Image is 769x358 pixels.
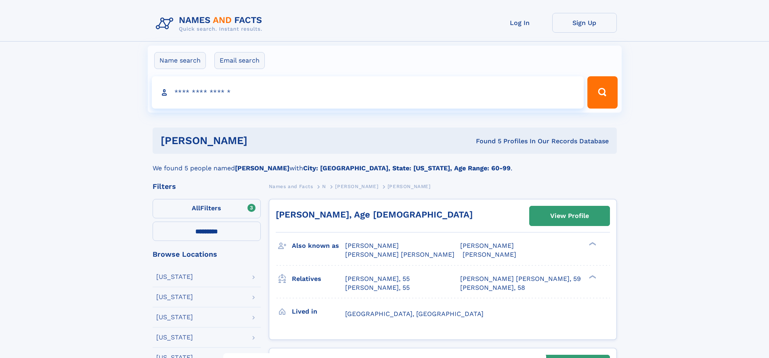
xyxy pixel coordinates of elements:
[322,184,326,189] span: N
[345,310,484,318] span: [GEOGRAPHIC_DATA], [GEOGRAPHIC_DATA]
[292,272,345,286] h3: Relatives
[152,76,584,109] input: search input
[460,242,514,249] span: [PERSON_NAME]
[335,181,378,191] a: [PERSON_NAME]
[587,241,597,247] div: ❯
[587,274,597,279] div: ❯
[153,251,261,258] div: Browse Locations
[269,181,313,191] a: Names and Facts
[153,154,617,173] div: We found 5 people named with .
[292,239,345,253] h3: Also known as
[335,184,378,189] span: [PERSON_NAME]
[156,294,193,300] div: [US_STATE]
[156,334,193,341] div: [US_STATE]
[303,164,511,172] b: City: [GEOGRAPHIC_DATA], State: [US_STATE], Age Range: 60-99
[388,184,431,189] span: [PERSON_NAME]
[488,13,552,33] a: Log In
[161,136,362,146] h1: [PERSON_NAME]
[550,207,589,225] div: View Profile
[552,13,617,33] a: Sign Up
[460,274,581,283] a: [PERSON_NAME] [PERSON_NAME], 59
[156,274,193,280] div: [US_STATE]
[154,52,206,69] label: Name search
[587,76,617,109] button: Search Button
[322,181,326,191] a: N
[362,137,609,146] div: Found 5 Profiles In Our Records Database
[153,13,269,35] img: Logo Names and Facts
[463,251,516,258] span: [PERSON_NAME]
[276,209,473,220] a: [PERSON_NAME], Age [DEMOGRAPHIC_DATA]
[530,206,610,226] a: View Profile
[460,283,525,292] a: [PERSON_NAME], 58
[345,274,410,283] a: [PERSON_NAME], 55
[345,242,399,249] span: [PERSON_NAME]
[192,204,200,212] span: All
[345,283,410,292] a: [PERSON_NAME], 55
[345,251,455,258] span: [PERSON_NAME] [PERSON_NAME]
[156,314,193,320] div: [US_STATE]
[214,52,265,69] label: Email search
[292,305,345,318] h3: Lived in
[153,183,261,190] div: Filters
[153,199,261,218] label: Filters
[235,164,289,172] b: [PERSON_NAME]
